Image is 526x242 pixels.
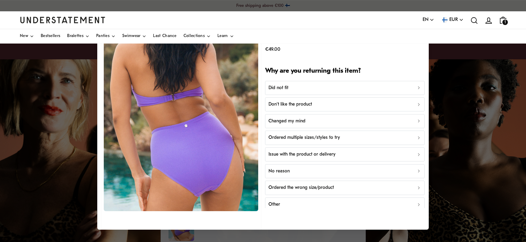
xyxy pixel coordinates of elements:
button: Ordered multiple sizes/styles to try [265,131,425,145]
span: New [20,34,28,38]
button: Did not fit [265,81,425,95]
span: Collections [184,34,205,38]
span: Panties [96,34,110,38]
button: Ordered the wrong size/product [265,181,425,195]
a: Bralettes [67,29,89,44]
a: Understatement Homepage [20,17,105,23]
p: Changed my mind [268,118,305,125]
p: No reason [268,168,290,175]
span: Bralettes [67,34,84,38]
a: Collections [184,29,211,44]
a: Learn [217,29,234,44]
a: Last Chance [153,29,176,44]
button: Issue with the product or delivery [265,147,425,161]
span: Last Chance [153,34,176,38]
p: Ordered the wrong size/product [268,184,334,192]
p: €49.00 [265,46,388,54]
button: EUR [441,16,464,24]
a: New [20,29,34,44]
span: EUR [449,16,458,24]
a: Swimwear [122,29,146,44]
span: Swimwear [122,34,140,38]
button: No reason [265,164,425,178]
p: Issue with the product or delivery [268,151,336,158]
p: Ordered multiple sizes/styles to try [268,134,340,142]
button: EN [423,16,434,24]
button: Other [265,197,425,211]
span: Bestsellers [41,34,60,38]
p: Did not fit [268,84,288,92]
span: Learn [217,34,228,38]
a: Panties [96,29,115,44]
span: 1 [502,20,508,25]
h2: Why are you returning this item? [265,67,425,76]
p: Other [268,201,280,208]
span: EN [423,16,428,24]
button: Don't like the product [265,98,425,112]
p: Don't like the product [268,101,312,108]
button: Changed my mind [265,114,425,128]
img: 7_c99ae659-1d7d-48f0-b78c-197c1db2e1a3.jpg [104,19,258,211]
a: Bestsellers [41,29,60,44]
a: 1 [496,13,510,27]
